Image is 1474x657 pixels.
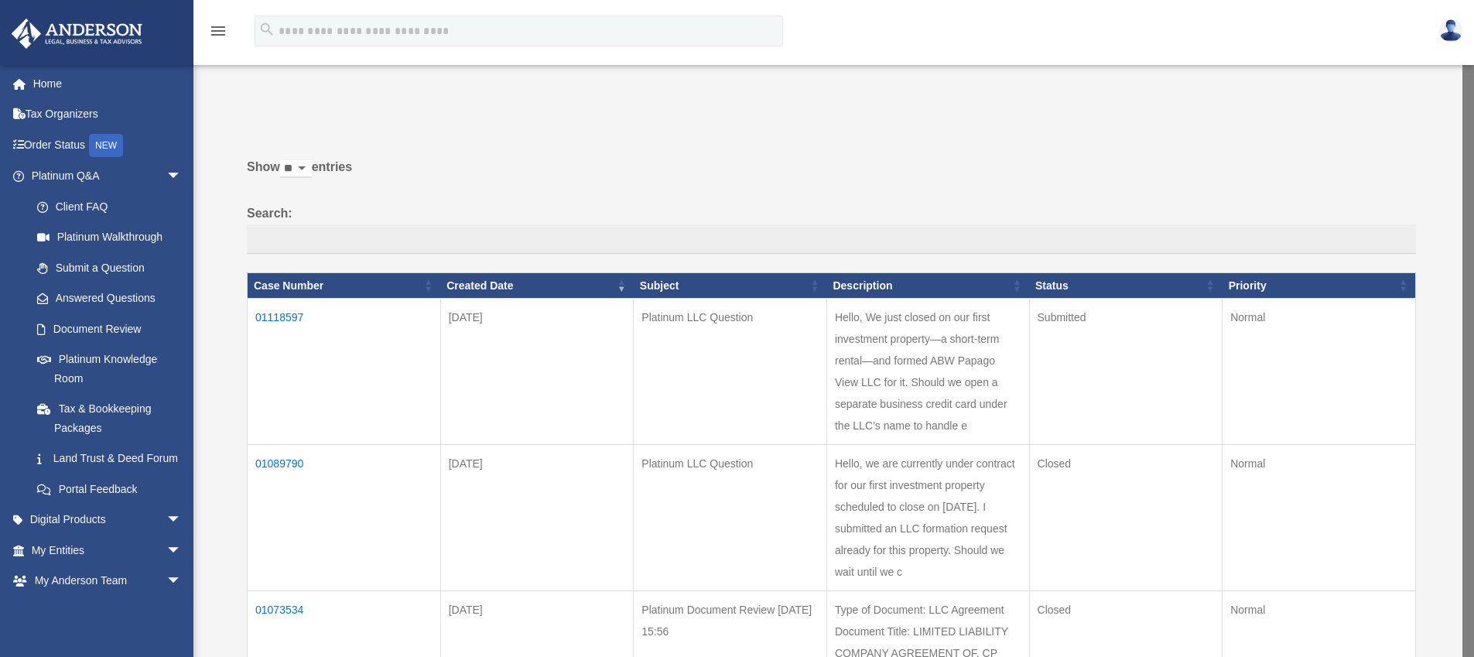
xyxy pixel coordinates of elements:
a: Document Review [22,313,197,344]
a: Home [11,68,205,99]
a: Platinum Walkthrough [22,222,197,253]
input: Search: [247,224,1416,254]
a: My Documentsarrow_drop_down [11,596,205,627]
label: Search: [247,203,1416,254]
i: menu [209,22,227,40]
span: arrow_drop_down [166,535,197,566]
a: Land Trust & Deed Forum [22,443,197,474]
a: Platinum Q&Aarrow_drop_down [11,161,197,192]
img: Anderson Advisors Platinum Portal [7,19,147,49]
a: Digital Productsarrow_drop_down [11,505,205,536]
a: Tax Organizers [11,99,205,130]
td: Platinum LLC Question [634,445,827,591]
th: Subject: activate to sort column ascending [634,272,827,299]
th: Created Date: activate to sort column ascending [440,272,634,299]
a: Answered Questions [22,283,190,314]
span: arrow_drop_down [166,505,197,536]
td: Closed [1029,445,1223,591]
span: arrow_drop_down [166,161,197,193]
td: Platinum LLC Question [634,299,827,445]
th: Status: activate to sort column ascending [1029,272,1223,299]
div: NEW [89,134,123,157]
a: Order StatusNEW [11,129,205,161]
th: Priority: activate to sort column ascending [1223,272,1416,299]
select: Showentries [280,160,312,178]
span: arrow_drop_down [166,566,197,597]
th: Case Number: activate to sort column ascending [248,272,441,299]
img: User Pic [1439,19,1462,42]
td: Hello, We just closed on our first investment property—a short-term rental—and formed ABW Papago ... [826,299,1029,445]
a: My Anderson Teamarrow_drop_down [11,566,205,597]
td: [DATE] [440,299,634,445]
a: My Entitiesarrow_drop_down [11,535,205,566]
a: Portal Feedback [22,474,197,505]
i: search [258,21,275,38]
a: Client FAQ [22,191,197,222]
td: Submitted [1029,299,1223,445]
td: Hello, we are currently under contract for our first investment property scheduled to close on [D... [826,445,1029,591]
a: Platinum Knowledge Room [22,344,197,394]
td: [DATE] [440,445,634,591]
label: Show entries [247,156,1416,193]
td: Normal [1223,445,1416,591]
td: Normal [1223,299,1416,445]
th: Description: activate to sort column ascending [826,272,1029,299]
a: menu [209,27,227,40]
td: 01118597 [248,299,441,445]
a: Tax & Bookkeeping Packages [22,394,197,443]
span: arrow_drop_down [166,596,197,628]
a: Submit a Question [22,252,197,283]
td: 01089790 [248,445,441,591]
